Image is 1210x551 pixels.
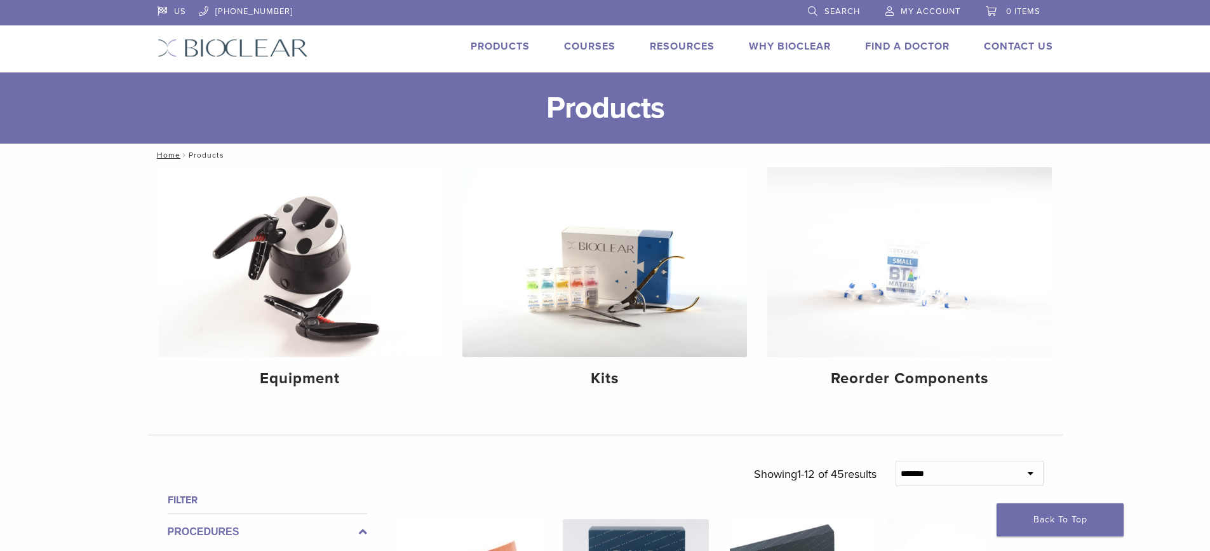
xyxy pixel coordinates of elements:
[767,167,1052,398] a: Reorder Components
[158,167,443,398] a: Equipment
[153,151,180,160] a: Home
[473,367,737,390] h4: Kits
[997,503,1124,536] a: Back To Top
[148,144,1063,167] nav: Products
[824,6,860,17] span: Search
[158,167,443,357] img: Equipment
[564,40,615,53] a: Courses
[462,167,747,357] img: Kits
[865,40,950,53] a: Find A Doctor
[754,461,877,487] p: Showing results
[168,367,433,390] h4: Equipment
[797,467,844,481] span: 1-12 of 45
[901,6,960,17] span: My Account
[984,40,1053,53] a: Contact Us
[168,493,367,508] h4: Filter
[462,167,747,398] a: Kits
[471,40,530,53] a: Products
[749,40,831,53] a: Why Bioclear
[168,524,367,540] label: Procedures
[767,167,1052,357] img: Reorder Components
[650,40,715,53] a: Resources
[1006,6,1040,17] span: 0 items
[158,39,308,57] img: Bioclear
[777,367,1042,390] h4: Reorder Components
[180,152,189,158] span: /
